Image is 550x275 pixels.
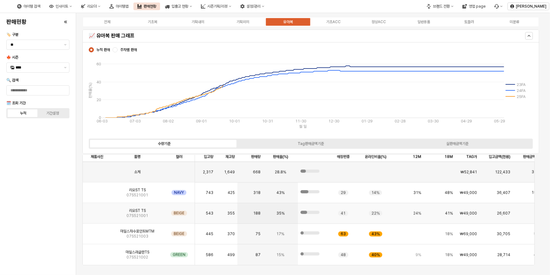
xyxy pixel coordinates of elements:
main: App Frame [76,13,550,275]
label: 실판매금액기준 [384,141,531,147]
span: 리오ST TS [129,208,146,213]
span: 9% [416,252,421,258]
p: [PERSON_NAME] [516,4,547,9]
span: 425 [228,190,235,195]
button: 판매현황 [133,3,160,10]
button: 인사이트 [45,3,76,10]
label: 기획내의 [175,19,220,25]
div: 아이템맵 [106,3,132,10]
label: Tag판매금액기준 [237,141,384,147]
span: 48% [445,190,453,195]
span: 188 [253,211,261,216]
span: 40% [372,252,380,258]
button: 제안 사항 표시 [61,40,69,49]
span: 668 [253,170,261,175]
span: 29 [341,190,346,195]
span: NAVY [174,190,184,195]
span: 🗓️ 조회 기간 [6,101,26,105]
span: 499 [227,252,235,258]
span: 370 [227,232,235,237]
label: 정상ACC [356,19,401,25]
span: 9,212 [534,211,545,216]
div: 실판매금액기준 [446,141,469,146]
div: 토들러 [464,20,474,24]
div: 판매현황 [144,4,156,9]
span: 48 [341,252,346,258]
span: ₩69,000 [460,232,477,237]
div: 기초복 [148,20,157,24]
span: BEIGE [174,232,184,237]
span: 31% [413,190,421,195]
span: 355 [227,211,235,216]
label: 유아복 [266,19,311,25]
span: 입고량 [204,154,213,160]
div: 영업 page [469,4,486,9]
label: 기초복 [130,19,175,25]
span: 🍁 시즌 [6,55,18,60]
span: 🔍 검색 [6,78,18,82]
div: 기초ACC [326,20,341,24]
span: 28,714 [497,252,510,258]
h5: 📈 유아복 판매 그래프 [89,33,421,39]
span: 41 [341,211,346,216]
span: 18% [445,232,453,237]
span: 매장편중 [337,154,350,160]
div: 유아복 [283,20,293,24]
span: 컬러 [176,154,182,160]
div: 일반용품 [417,20,430,24]
span: 15% [276,252,284,258]
span: ₩49,000 [460,252,477,258]
div: Menu item 6 [491,3,507,10]
div: 기획내의 [191,20,204,24]
span: BEIGE [174,211,184,216]
span: 07S521002 [126,255,148,260]
span: TAG가 [466,154,477,160]
span: ₩49,000 [460,211,477,216]
span: 2,317 [203,170,213,175]
div: 시즌기획/리뷰 [197,3,235,10]
button: [PERSON_NAME] [508,3,549,10]
label: 전체 [85,19,130,25]
span: 586 [206,252,213,258]
div: Tag판매금액기준 [298,141,324,146]
div: 설정/관리 [247,4,261,9]
span: 75 [256,232,261,237]
label: 수량기준 [91,141,237,147]
span: 14% [372,190,379,195]
div: 브랜드 전환 [433,4,450,9]
span: 🏷️ 구분 [6,32,18,37]
div: 시즌기획/리뷰 [207,4,228,9]
span: 07S521003 [126,234,148,239]
span: 17% [276,232,284,237]
button: 설정/관리 [236,3,268,10]
label: 누적 [9,110,38,116]
span: 43% [276,190,285,195]
button: 입출고 현황 [161,3,196,10]
div: 미분류 [510,20,519,24]
div: 브랜드 전환 [423,3,457,10]
label: 기간설정 [38,110,68,116]
span: 온라인비율(%) [365,154,386,160]
span: 22% [372,211,380,216]
span: 63 [341,232,346,237]
span: 18% [445,252,453,258]
span: 4,263 [534,252,545,258]
button: 리오더 [77,3,104,10]
div: 누적 [20,111,26,115]
label: 일반용품 [401,19,447,25]
span: 543 [206,211,213,216]
div: 리오더 [87,4,97,9]
span: 43% [372,232,380,237]
span: 마일스라글란TS [126,250,149,255]
button: 영업 page [459,3,489,10]
span: 15,582 [532,190,545,195]
span: 제품사진 [91,154,103,160]
span: 5,175 [534,232,545,237]
span: 주차별 판매 [120,47,137,52]
span: 30,705 [497,232,510,237]
div: 입출고 현황 [171,4,188,9]
span: 판매율(%) [273,154,288,160]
